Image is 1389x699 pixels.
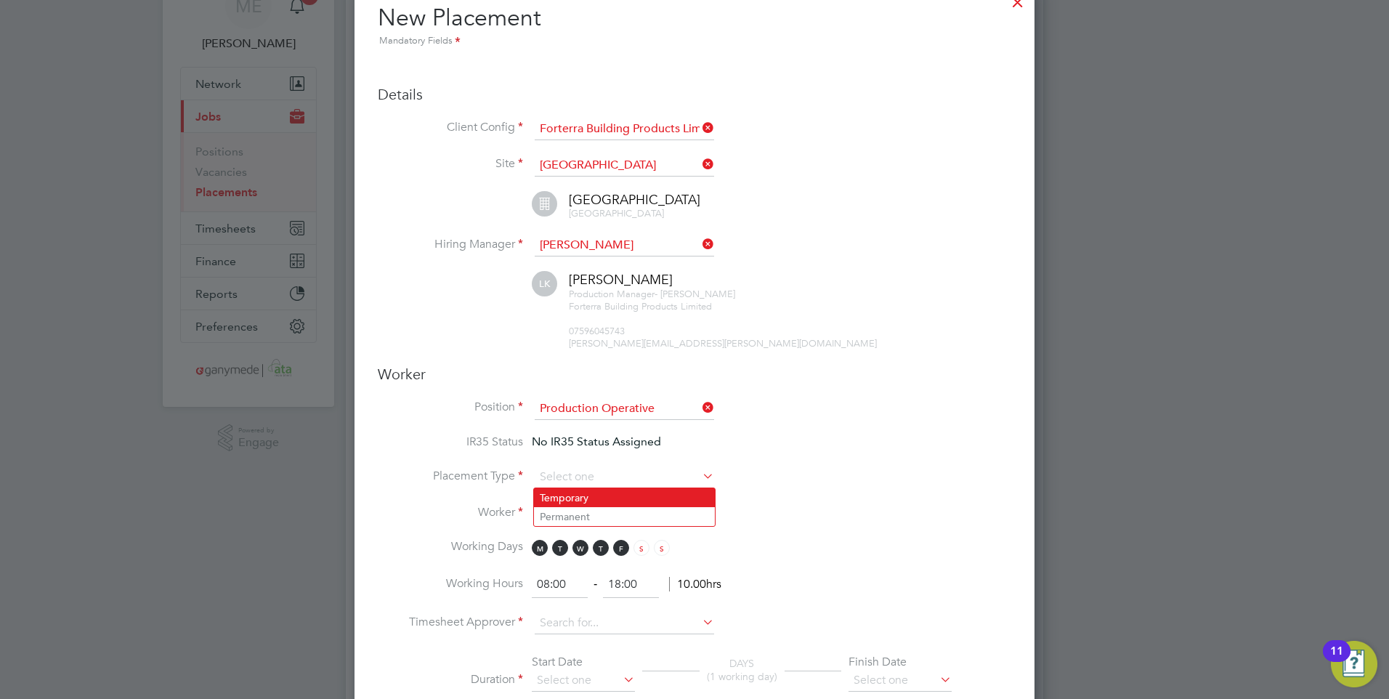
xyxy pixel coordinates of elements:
div: Start Date [532,655,635,670]
input: Search for... [535,155,714,177]
div: Finish Date [849,655,952,670]
input: Select one [532,670,635,692]
span: [PERSON_NAME] [569,271,673,288]
li: Permanent [534,507,715,526]
label: IR35 Status [378,435,523,450]
li: Temporary [534,488,715,507]
span: T [593,540,609,556]
label: Hiring Manager [378,237,523,252]
span: ‐ [591,577,600,591]
input: Search for... [535,118,714,140]
span: (1 working day) [707,670,777,683]
span: 07596045743 [569,325,625,337]
span: M [532,540,548,556]
div: Mandatory Fields [378,33,1011,49]
span: 10.00hrs [669,577,721,591]
span: S [633,540,649,556]
label: Site [378,156,523,171]
span: LK [532,271,557,296]
span: [GEOGRAPHIC_DATA] [569,191,700,208]
input: 17:00 [603,572,659,598]
input: Select one [849,670,952,692]
input: 08:00 [532,572,588,598]
span: [PERSON_NAME][EMAIL_ADDRESS][PERSON_NAME][DOMAIN_NAME] [569,337,877,349]
span: F [613,540,629,556]
label: Working Hours [378,576,523,591]
label: Client Config [378,120,523,135]
h3: Details [378,85,1011,104]
label: Position [378,400,523,415]
label: Placement Type [378,469,523,484]
input: Select one [535,466,714,488]
span: S [654,540,670,556]
input: Search for... [535,235,714,256]
h2: New Placement [378,3,1011,49]
input: Search for... [535,398,714,420]
div: 11 [1330,651,1343,670]
label: Worker [378,505,523,520]
span: Forterra Building Products Limited [569,300,712,312]
label: Working Days [378,539,523,554]
label: Duration [378,672,523,687]
input: Search for... [535,613,714,634]
label: Timesheet Approver [378,615,523,630]
div: DAYS [700,657,785,683]
span: Production Manager- [PERSON_NAME] [569,288,735,300]
h3: Worker [378,365,1011,384]
span: [GEOGRAPHIC_DATA] [569,207,664,219]
span: T [552,540,568,556]
button: Open Resource Center, 11 new notifications [1331,641,1377,687]
span: No IR35 Status Assigned [532,435,661,448]
span: W [572,540,588,556]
